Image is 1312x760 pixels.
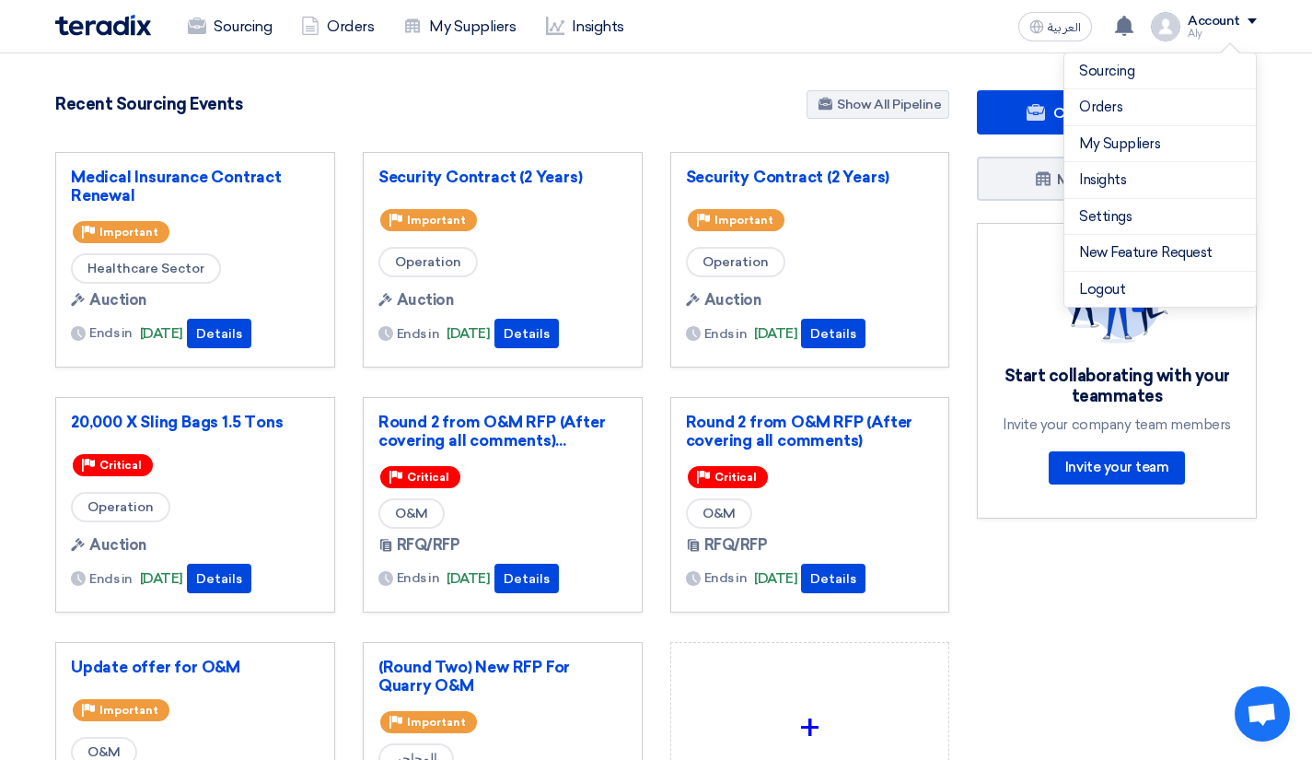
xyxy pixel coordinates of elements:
a: Orders [286,6,389,47]
a: New Feature Request [1079,242,1241,263]
a: (Round Two) New RFP For Quarry O&M [378,658,627,695]
span: Critical [99,459,142,472]
span: Operation [71,492,170,522]
a: My Suppliers [1079,134,1241,155]
span: Ends in [89,569,133,589]
span: [DATE] [754,323,797,345]
a: Medical Insurance Contract Renewal [71,168,319,205]
div: Account [1188,14,1240,29]
button: العربية [1018,12,1092,41]
img: Teradix logo [55,15,151,36]
span: O&M [686,498,752,529]
span: Ends in [704,568,748,588]
div: + [686,700,935,755]
a: Sourcing [1079,61,1241,82]
span: Healthcare Sector [71,253,221,284]
span: Auction [397,289,454,311]
div: Open chat [1235,686,1290,742]
h4: Recent Sourcing Events [55,94,242,114]
div: Start collaborating with your teammates [1000,366,1234,407]
a: Security Contract (2 Years) [378,168,627,186]
a: Security Contract (2 Years) [686,168,935,186]
div: Invite your company team members [1000,416,1234,433]
a: Show All Pipeline [807,90,949,119]
button: Details [494,319,559,348]
span: Operation [686,247,785,277]
span: Important [407,214,466,227]
span: Critical [714,471,757,484]
a: My Suppliers [389,6,530,47]
a: 20,000 X Sling Bags 1.5 Tons [71,413,319,431]
span: Important [407,716,466,729]
button: Details [187,319,251,348]
span: Critical [407,471,449,484]
span: Create Sourcing Event [1053,104,1207,122]
a: Invite your team [1049,451,1185,485]
span: RFQ/RFP [397,534,460,556]
a: Insights [531,6,639,47]
span: O&M [378,498,445,529]
a: Orders [1079,97,1241,118]
span: Important [99,704,158,717]
button: Details [494,564,559,593]
img: profile_test.png [1151,12,1180,41]
span: [DATE] [140,323,183,345]
span: Ends in [397,568,440,588]
span: [DATE] [754,568,797,590]
span: RFQ/RFP [704,534,768,556]
a: Manage my suppliers [977,157,1257,201]
span: [DATE] [140,568,183,590]
span: العربية [1048,21,1081,34]
span: [DATE] [447,568,490,590]
button: Details [801,564,865,593]
span: Auction [704,289,761,311]
span: Ends in [89,323,133,343]
a: Update offer for O&M [71,658,319,676]
a: Round 2 from O&M RFP (After covering all comments)... [378,413,627,450]
span: Auction [89,289,146,311]
span: Ends in [397,324,440,344]
span: Important [99,226,158,239]
li: Logout [1064,272,1256,308]
a: Round 2 from O&M RFP (After covering all comments) [686,413,935,450]
div: Aly [1188,29,1257,39]
a: Insights [1079,170,1241,191]
span: Operation [378,247,478,277]
button: Details [801,319,865,348]
span: Ends in [704,324,748,344]
a: Sourcing [173,6,286,47]
button: Details [187,564,251,593]
span: Important [714,214,773,227]
a: Settings [1079,206,1241,228]
span: [DATE] [447,323,490,345]
span: Auction [89,534,146,556]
